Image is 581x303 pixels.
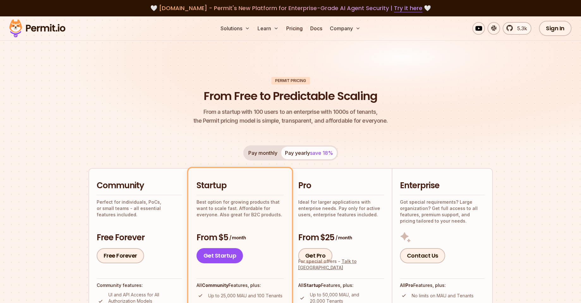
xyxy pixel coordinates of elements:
h3: From $5 [197,232,284,243]
h2: Enterprise [400,180,485,191]
a: 5.3k [503,22,531,35]
h4: All Features, plus: [197,282,284,288]
strong: Community [202,283,228,288]
button: Company [327,22,363,35]
h2: Community [97,180,182,191]
a: Docs [308,22,325,35]
div: Permit Pricing [271,77,310,84]
a: Pricing [284,22,305,35]
strong: Pro [405,283,413,288]
span: / month [229,235,246,241]
button: Learn [255,22,281,35]
p: Ideal for larger applications with enterprise needs. Pay only for active users, enterprise featur... [298,199,384,218]
h2: Pro [298,180,384,191]
p: Best option for growing products that want to scale fast. Affordable for everyone. Also great for... [197,199,284,218]
a: Free Forever [97,248,144,263]
a: Contact Us [400,248,445,263]
p: the Permit pricing model is simple, transparent, and affordable for everyone. [193,108,388,125]
div: For special offers - [298,258,384,271]
a: Sign In [539,21,572,36]
p: Got special requirements? Large organization? Get full access to all features, premium support, a... [400,199,485,224]
a: Get Pro [298,248,333,263]
h4: All Features, plus: [298,282,384,288]
p: No limits on MAU and Tenants [412,293,474,299]
h3: From $25 [298,232,384,243]
h2: Startup [197,180,284,191]
button: Pay monthly [245,147,281,159]
span: From a startup with 100 users to an enterprise with 1000s of tenants, [193,108,388,116]
a: Get Startup [197,248,243,263]
strong: Startup [304,283,321,288]
p: Perfect for individuals, PoCs, or small teams - all essential features included. [97,199,182,218]
span: [DOMAIN_NAME] - Permit's New Platform for Enterprise-Grade AI Agent Security | [159,4,422,12]
a: Try it here [394,4,422,12]
button: Solutions [218,22,252,35]
h1: From Free to Predictable Scaling [204,88,377,104]
h4: All Features, plus: [400,282,485,288]
span: / month [336,235,352,241]
h4: Community features: [97,282,182,288]
div: 🤍 🤍 [15,4,566,13]
span: 5.3k [513,25,527,32]
p: Up to 25,000 MAU and 100 Tenants [208,293,282,299]
h3: Free Forever [97,232,182,243]
img: Permit logo [6,18,68,39]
